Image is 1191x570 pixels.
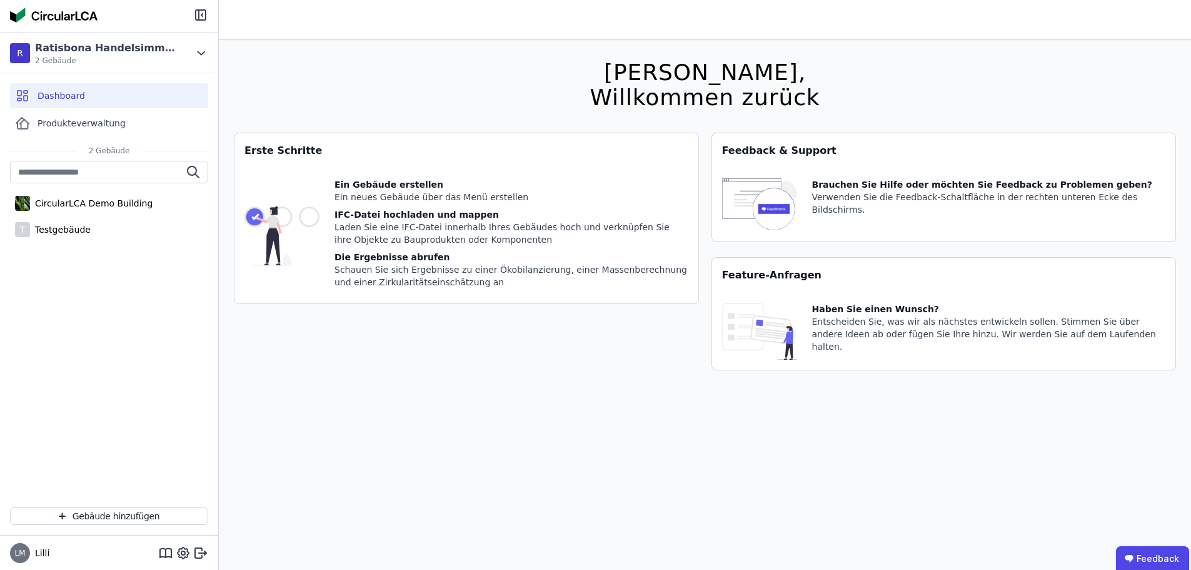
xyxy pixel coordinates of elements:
div: Haben Sie einen Wunsch? [812,303,1166,315]
div: T [15,222,30,237]
div: Brauchen Sie Hilfe oder möchten Sie Feedback zu Problemen geben? [812,178,1166,191]
div: CircularLCA Demo Building [30,197,153,210]
div: Schauen Sie sich Ergebnisse zu einer Ökobilanzierung, einer Massenberechnung und einer Zirkularit... [334,263,688,288]
div: Laden Sie eine IFC-Datei innerhalb Ihres Gebäudes hoch und verknüpfen Sie ihre Objekte zu Bauprod... [334,221,688,246]
span: 2 Gebäude [35,56,179,66]
span: LM [14,549,25,557]
span: Produkteverwaltung [38,117,126,130]
div: Feedback & Support [712,133,1176,168]
img: feedback-icon-HCTs5lye.svg [722,178,797,232]
div: IFC-Datei hochladen und mappen [334,208,688,221]
span: Dashboard [38,89,85,102]
div: Verwenden Sie die Feedback-Schaltfläche in der rechten unteren Ecke des Bildschirms. [812,191,1166,216]
span: 2 Gebäude [76,146,143,156]
div: Die Ergebnisse abrufen [334,251,688,263]
div: Ratisbona Handelsimmobilien [35,41,179,56]
img: CircularLCA Demo Building [15,193,30,213]
div: Ein neues Gebäude über das Menü erstellen [334,191,688,203]
div: Ein Gebäude erstellen [334,178,688,191]
img: feature_request_tile-UiXE1qGU.svg [722,303,797,360]
div: Testgebäude [30,223,91,236]
button: Gebäude hinzufügen [10,507,208,525]
div: R [10,43,30,63]
div: Erste Schritte [234,133,698,168]
span: Lilli [30,547,49,559]
div: Entscheiden Sie, was wir als nächstes entwickeln sollen. Stimmen Sie über andere Ideen ab oder fü... [812,315,1166,353]
div: Willkommen zurück [590,85,820,110]
div: [PERSON_NAME], [590,60,820,85]
img: getting_started_tile-DrF_GRSv.svg [244,178,319,293]
div: Feature-Anfragen [712,258,1176,293]
img: Concular [10,8,98,23]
